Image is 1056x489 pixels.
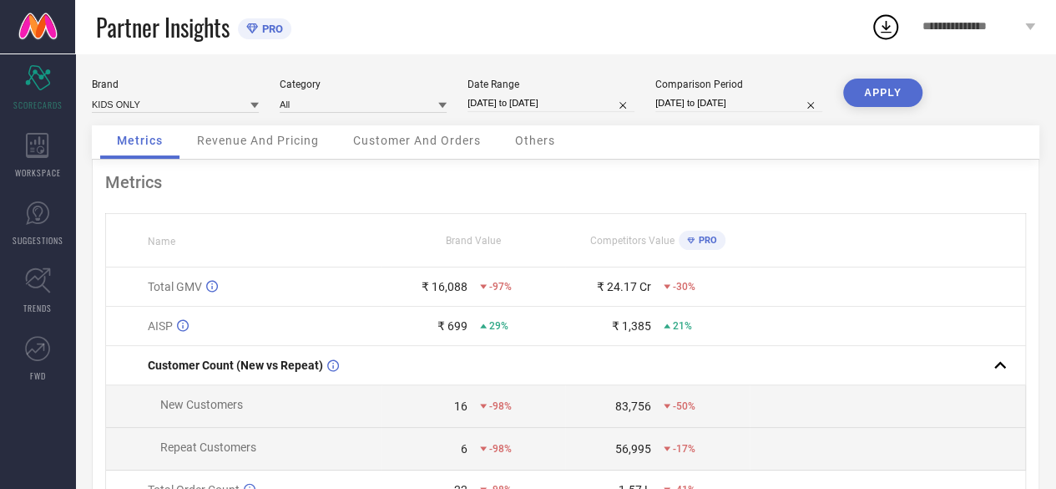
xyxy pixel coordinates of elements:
span: New Customers [160,398,243,411]
div: ₹ 24.17 Cr [597,280,651,293]
button: APPLY [843,79,922,107]
span: SUGGESTIONS [13,234,63,247]
div: 16 [454,400,467,413]
span: -98% [489,400,512,412]
div: 56,995 [615,442,651,456]
span: Others [515,134,555,147]
div: Brand [92,79,259,90]
span: Metrics [117,134,163,147]
span: 21% [673,320,692,332]
span: SCORECARDS [13,99,63,111]
span: Total GMV [148,280,202,293]
div: Date Range [467,79,634,90]
div: ₹ 16,088 [422,280,467,293]
div: 6 [461,442,467,456]
span: -97% [489,281,512,293]
span: Repeat Customers [160,441,256,454]
div: Metrics [105,172,1026,192]
div: Category [280,79,447,90]
span: -30% [673,281,695,293]
span: -50% [673,400,695,412]
span: PRO [258,23,283,35]
span: -17% [673,443,695,455]
span: 29% [489,320,508,332]
input: Select comparison period [655,94,822,112]
span: PRO [695,235,717,246]
span: -98% [489,443,512,455]
span: Brand Value [446,235,501,247]
span: Partner Insights [96,10,230,44]
input: Select date range [467,94,634,112]
div: Open download list [871,12,901,42]
span: Customer And Orders [353,134,481,147]
span: Customer Count (New vs Repeat) [148,359,323,372]
div: ₹ 699 [437,319,467,333]
span: Name [148,236,175,247]
div: Comparison Period [655,79,822,90]
span: WORKSPACE [15,166,61,179]
span: AISP [148,319,173,333]
span: Competitors Value [590,235,675,247]
span: FWD [30,369,46,382]
span: Revenue And Pricing [197,134,319,147]
span: TRENDS [23,302,52,314]
div: ₹ 1,385 [612,319,651,333]
div: 83,756 [615,400,651,413]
